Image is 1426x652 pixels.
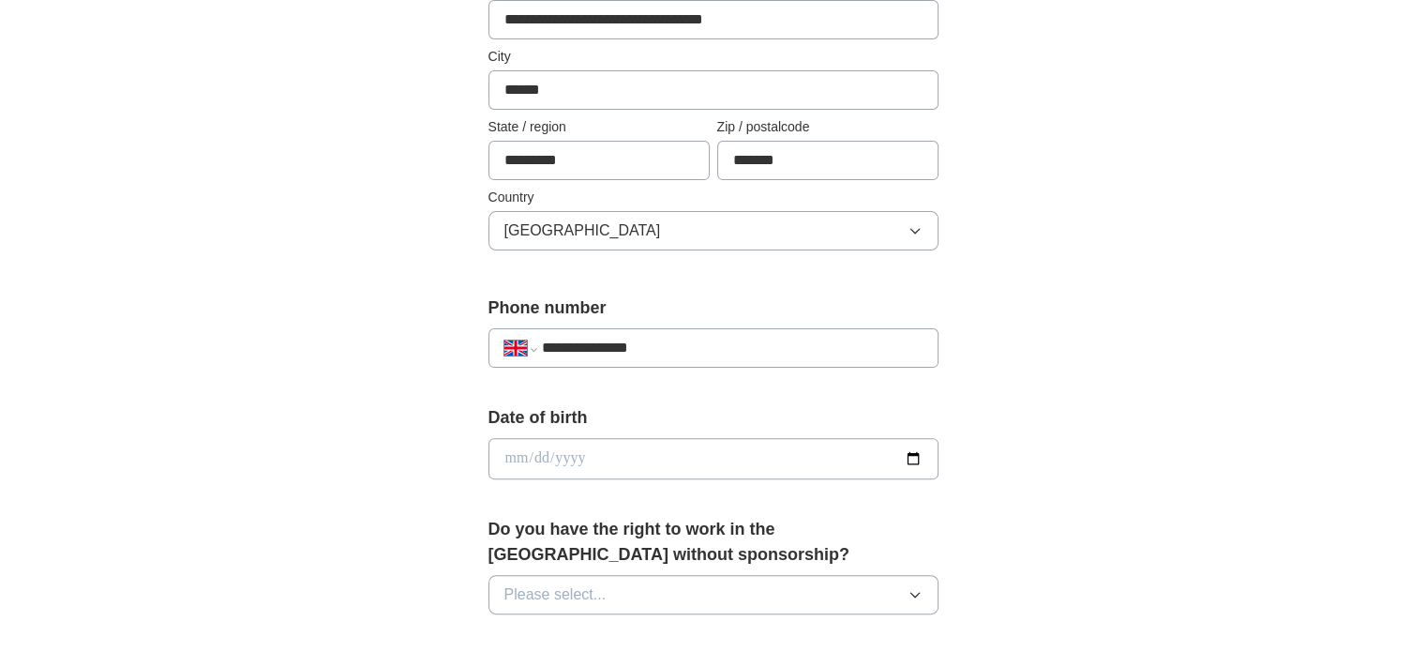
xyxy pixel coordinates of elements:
[488,405,938,431] label: Date of birth
[717,117,938,137] label: Zip / postalcode
[504,584,607,606] span: Please select...
[488,47,938,67] label: City
[504,220,661,242] span: [GEOGRAPHIC_DATA]
[488,517,938,568] label: Do you have the right to work in the [GEOGRAPHIC_DATA] without sponsorship?
[488,117,710,137] label: State / region
[488,211,938,250] button: [GEOGRAPHIC_DATA]
[488,575,938,614] button: Please select...
[488,188,938,207] label: Country
[488,296,938,321] label: Phone number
